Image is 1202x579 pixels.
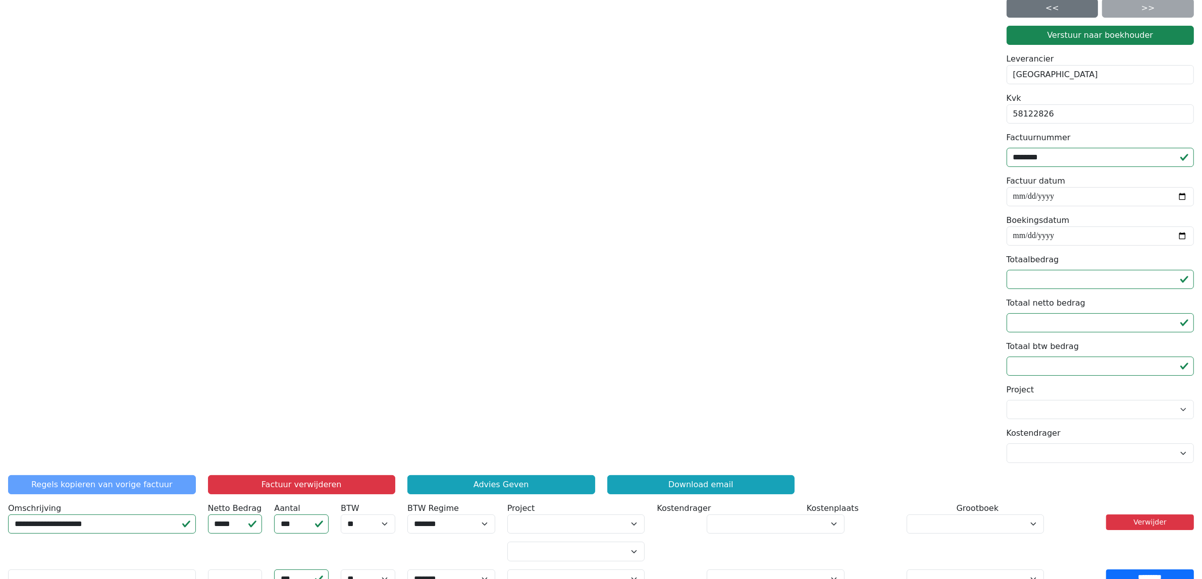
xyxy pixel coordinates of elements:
[1007,65,1194,84] div: [GEOGRAPHIC_DATA]
[1007,132,1071,144] label: Factuurnummer
[208,502,262,514] label: Netto Bedrag
[1007,384,1034,396] label: Project
[1007,427,1061,439] label: Kostendrager
[208,475,396,494] button: Factuur verwijderen
[274,502,300,514] label: Aantal
[1007,53,1054,65] label: Leverancier
[1007,175,1066,187] label: Factuur datum
[1007,92,1021,104] label: Kvk
[8,502,61,514] label: Omschrijving
[1007,297,1085,309] label: Totaal netto bedrag
[807,502,859,514] label: Kostenplaats
[1007,26,1194,45] button: Verstuur naar boekhouder
[407,475,595,494] a: Advies Geven
[341,502,359,514] label: BTW
[1007,254,1059,266] label: Totaalbedrag
[607,475,795,494] a: Download email
[1007,104,1194,124] div: 58122826
[1007,214,1070,226] label: Boekingsdatum
[507,502,535,514] label: Project
[407,502,459,514] label: BTW Regime
[1007,340,1079,353] label: Totaal btw bedrag
[657,502,711,514] label: Kostendrager
[1106,514,1194,530] a: Verwijder
[957,502,999,514] label: Grootboek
